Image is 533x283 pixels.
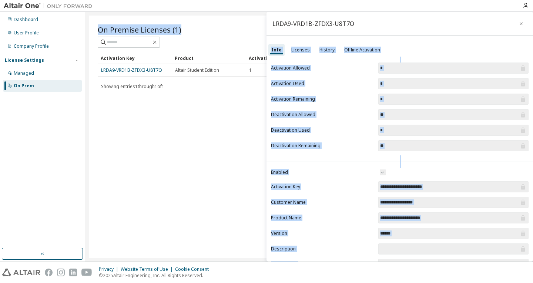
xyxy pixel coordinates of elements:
[249,52,317,64] div: Activation Allowed
[81,269,92,276] img: youtube.svg
[344,47,380,53] div: Offline Activation
[249,67,252,73] span: 1
[45,269,53,276] img: facebook.svg
[14,17,38,23] div: Dashboard
[99,266,121,272] div: Privacy
[121,266,175,272] div: Website Terms of Use
[271,184,374,190] label: Activation Key
[101,52,169,64] div: Activation Key
[271,127,374,133] label: Deactivation Used
[271,215,374,221] label: Product Name
[271,230,374,236] label: Version
[101,67,162,73] a: LRDA9-VRD1B-ZFDX3-U8T7O
[5,57,44,63] div: License Settings
[175,52,243,64] div: Product
[271,246,374,252] label: Description
[98,24,181,35] span: On Premise Licenses (1)
[271,96,374,102] label: Activation Remaining
[271,65,374,71] label: Activation Allowed
[4,2,96,10] img: Altair One
[175,266,213,272] div: Cookie Consent
[14,83,34,89] div: On Prem
[101,83,164,90] span: Showing entries 1 through 1 of 1
[291,47,310,53] div: Licenses
[2,269,40,276] img: altair_logo.svg
[14,30,39,36] div: User Profile
[14,70,34,76] div: Managed
[175,67,219,73] span: Altair Student Edition
[271,199,374,205] label: Customer Name
[272,21,354,27] div: LRDA9-VRD1B-ZFDX3-U8T7O
[271,143,374,149] label: Deactivation Remaining
[271,169,374,175] label: Enabled
[57,269,65,276] img: instagram.svg
[14,43,49,49] div: Company Profile
[271,47,282,53] div: Info
[271,81,374,87] label: Activation Used
[319,47,335,53] div: History
[99,272,213,279] p: © 2025 Altair Engineering, Inc. All Rights Reserved.
[69,269,77,276] img: linkedin.svg
[271,112,374,118] label: Deactivation Allowed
